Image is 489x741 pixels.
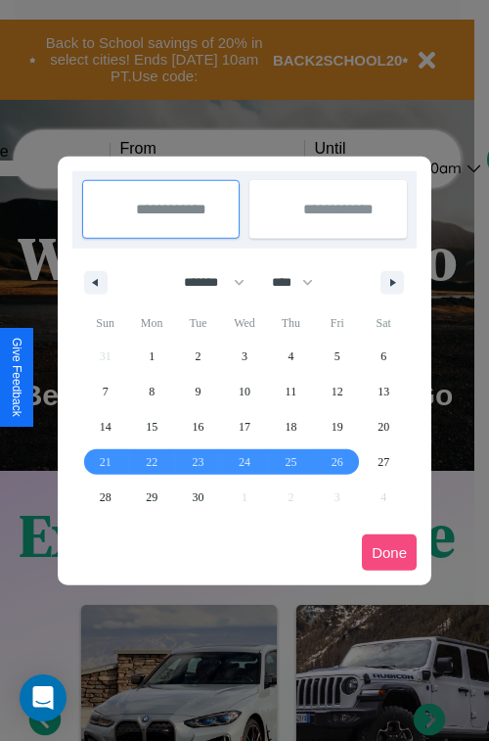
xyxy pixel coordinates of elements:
[334,339,340,374] span: 5
[285,409,296,444] span: 18
[332,374,343,409] span: 12
[314,409,360,444] button: 19
[82,374,128,409] button: 7
[361,307,407,339] span: Sat
[10,338,23,417] div: Give Feedback
[175,307,221,339] span: Tue
[128,374,174,409] button: 8
[146,409,157,444] span: 15
[268,307,314,339] span: Thu
[146,444,157,480] span: 22
[268,374,314,409] button: 11
[285,444,296,480] span: 25
[332,444,343,480] span: 26
[362,534,417,571] button: Done
[239,444,250,480] span: 24
[314,339,360,374] button: 5
[175,480,221,515] button: 30
[149,374,155,409] span: 8
[221,307,267,339] span: Wed
[103,374,109,409] span: 7
[128,444,174,480] button: 22
[100,409,111,444] span: 14
[239,409,250,444] span: 17
[128,339,174,374] button: 1
[314,374,360,409] button: 12
[361,409,407,444] button: 20
[175,374,221,409] button: 9
[193,480,204,515] span: 30
[175,444,221,480] button: 23
[378,444,389,480] span: 27
[268,444,314,480] button: 25
[361,339,407,374] button: 6
[128,307,174,339] span: Mon
[361,374,407,409] button: 13
[268,339,314,374] button: 4
[221,339,267,374] button: 3
[149,339,155,374] span: 1
[268,409,314,444] button: 18
[314,444,360,480] button: 26
[175,339,221,374] button: 2
[380,339,386,374] span: 6
[82,409,128,444] button: 14
[314,307,360,339] span: Fri
[100,480,111,515] span: 28
[239,374,250,409] span: 10
[221,444,267,480] button: 24
[193,409,204,444] span: 16
[221,409,267,444] button: 17
[82,480,128,515] button: 28
[82,444,128,480] button: 21
[286,374,297,409] span: 11
[221,374,267,409] button: 10
[175,409,221,444] button: 16
[193,444,204,480] span: 23
[146,480,157,515] span: 29
[378,409,389,444] span: 20
[100,444,111,480] span: 21
[128,409,174,444] button: 15
[196,339,201,374] span: 2
[288,339,293,374] span: 4
[361,444,407,480] button: 27
[82,307,128,339] span: Sun
[20,674,67,721] div: Open Intercom Messenger
[128,480,174,515] button: 29
[242,339,247,374] span: 3
[196,374,201,409] span: 9
[378,374,389,409] span: 13
[332,409,343,444] span: 19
